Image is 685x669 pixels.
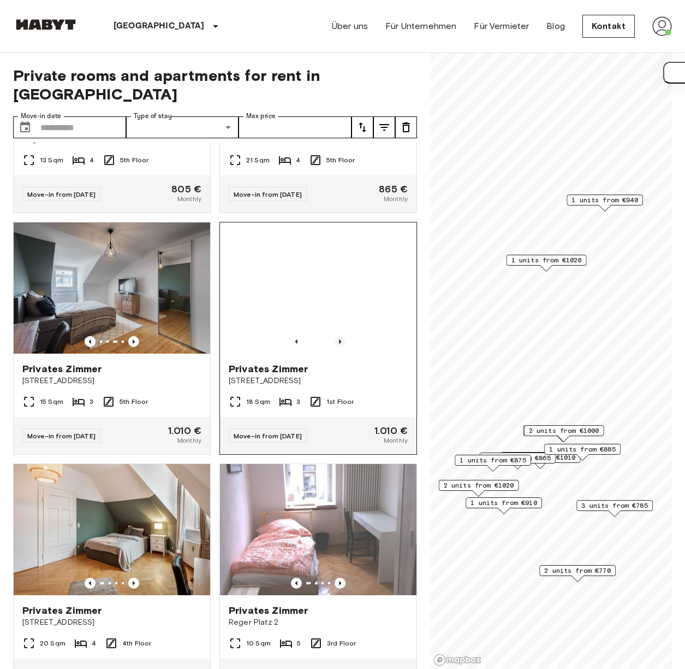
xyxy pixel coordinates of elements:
[27,190,96,198] span: Move-in from [DATE]
[327,638,356,648] span: 3rd Floor
[352,116,373,138] button: tune
[384,436,408,445] span: Monthly
[14,222,210,354] img: Marketing picture of unit DE-02-009-003-03HF
[484,453,551,463] span: 1 units from €865
[385,20,456,33] a: Für Unternehmen
[27,432,96,440] span: Move-in from [DATE]
[234,432,302,440] span: Move-in from [DATE]
[40,397,63,407] span: 15 Sqm
[474,20,529,33] a: Für Vermieter
[549,444,616,454] span: 1 units from €885
[529,426,599,436] span: 2 units from €1000
[14,116,36,138] button: Choose date
[652,16,672,36] img: avatar
[229,375,408,386] span: [STREET_ADDRESS]
[455,455,531,472] div: Map marker
[229,617,408,628] span: Reger Platz 2
[582,15,635,38] a: Kontakt
[460,455,526,465] span: 1 units from €875
[479,453,556,470] div: Map marker
[335,578,346,589] button: Previous image
[544,566,611,576] span: 2 units from €770
[122,638,151,648] span: 4th Floor
[374,426,408,436] span: 1.010 €
[220,464,416,595] img: Marketing picture of unit DE-02-011-05M
[13,222,211,455] a: Previous imagePrevious imagePrivates Zimmer[STREET_ADDRESS]15 Sqm35th FloorMove-in from [DATE]1.0...
[13,19,79,30] img: Habyt
[379,184,408,194] span: 865 €
[326,155,355,165] span: 5th Floor
[246,111,276,121] label: Max price
[523,425,604,442] div: Map marker
[507,255,587,272] div: Map marker
[40,638,65,648] span: 20 Sqm
[22,362,102,375] span: Privates Zimmer
[234,190,302,198] span: Move-in from [DATE]
[291,578,302,589] button: Previous image
[177,194,201,204] span: Monthly
[524,425,604,442] div: Map marker
[581,501,648,510] span: 3 units from €785
[90,155,94,165] span: 4
[85,578,96,589] button: Previous image
[85,336,96,347] button: Previous image
[246,397,270,407] span: 18 Sqm
[439,480,519,497] div: Map marker
[296,155,300,165] span: 4
[544,444,621,461] div: Map marker
[326,397,354,407] span: 1st Floor
[171,184,201,194] span: 805 €
[120,155,148,165] span: 5th Floor
[433,654,481,666] a: Mapbox logo
[134,111,172,121] label: Type of stay
[22,604,102,617] span: Privates Zimmer
[571,195,638,205] span: 1 units from €940
[501,452,581,469] div: Map marker
[114,20,205,33] p: [GEOGRAPHIC_DATA]
[384,194,408,204] span: Monthly
[332,20,368,33] a: Über uns
[373,116,395,138] button: tune
[567,195,643,212] div: Map marker
[246,638,271,648] span: 10 Sqm
[22,617,201,628] span: [STREET_ADDRESS]
[546,20,565,33] a: Blog
[219,222,417,455] a: Previous imagePrevious imagePrivates Zimmer[STREET_ADDRESS]18 Sqm31st FloorMove-in from [DATE]1.0...
[335,336,346,347] button: Previous image
[220,222,416,354] img: Marketing picture of unit DE-02-007-007-02HF
[120,397,148,407] span: 5th Floor
[395,116,417,138] button: tune
[511,255,582,265] span: 1 units from €1020
[22,375,201,386] span: [STREET_ADDRESS]
[297,638,301,648] span: 5
[291,336,302,347] button: Previous image
[21,111,61,121] label: Move-in date
[90,397,93,407] span: 3
[296,397,300,407] span: 3
[40,155,63,165] span: 13 Sqm
[128,336,139,347] button: Previous image
[128,578,139,589] button: Previous image
[466,497,542,514] div: Map marker
[539,565,616,582] div: Map marker
[576,500,653,517] div: Map marker
[14,464,210,595] img: Marketing picture of unit DE-02-007-001-03HF
[470,498,537,508] span: 1 units from €910
[92,638,96,648] span: 4
[13,66,417,103] span: Private rooms and apartments for rent in [GEOGRAPHIC_DATA]
[229,362,308,375] span: Privates Zimmer
[229,604,308,617] span: Privates Zimmer
[177,436,201,445] span: Monthly
[168,426,201,436] span: 1.010 €
[444,480,514,490] span: 2 units from €1020
[246,155,270,165] span: 21 Sqm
